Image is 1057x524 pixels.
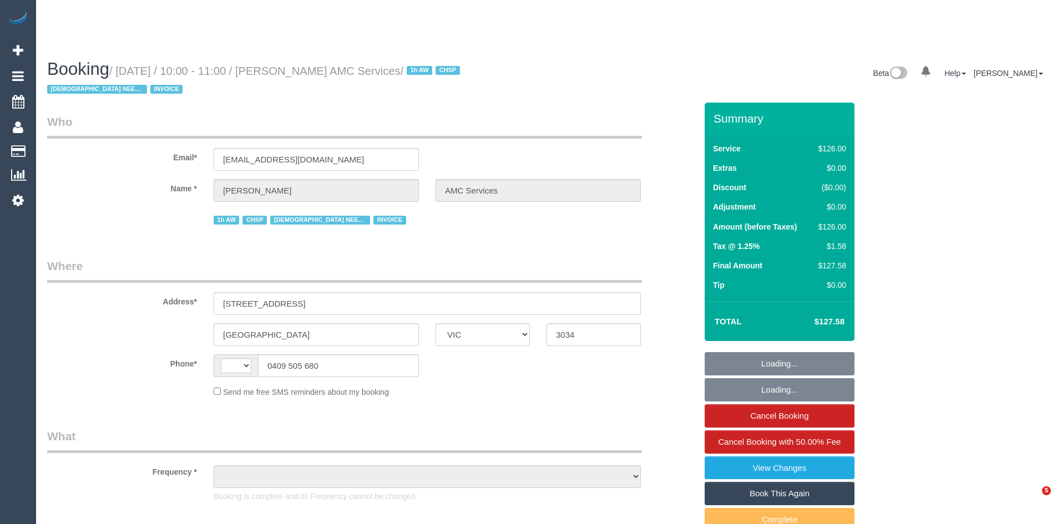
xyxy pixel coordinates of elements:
strong: Total [715,317,742,326]
div: $126.00 [814,221,846,232]
div: $0.00 [814,162,846,174]
label: Name * [39,179,205,194]
span: Cancel Booking with 50.00% Fee [719,437,841,446]
div: $0.00 [814,201,846,212]
span: 1h AW [214,216,239,225]
span: INVOICE [373,216,406,225]
label: Service [713,143,741,154]
a: Cancel Booking [705,404,854,428]
span: 1h AW [407,66,432,75]
p: Booking is complete and its Frequency cannot be changed [214,491,641,502]
span: CHSP [242,216,267,225]
span: CHSP [436,66,460,75]
label: Amount (before Taxes) [713,221,797,232]
label: Phone* [39,354,205,369]
legend: What [47,428,642,453]
h4: $127.58 [781,317,844,327]
span: [DEMOGRAPHIC_DATA] NEEDED [47,85,147,94]
div: ($0.00) [814,182,846,193]
span: [DEMOGRAPHIC_DATA] NEEDED [270,216,370,225]
img: New interface [889,67,907,81]
input: Email* [214,148,419,171]
span: 5 [1042,486,1051,495]
span: Send me free SMS reminders about my booking [223,388,389,396]
a: Cancel Booking with 50.00% Fee [705,430,854,454]
input: Suburb* [214,323,419,346]
input: Last Name* [436,179,641,202]
div: $127.58 [814,260,846,271]
div: $1.58 [814,241,846,252]
a: Beta [873,69,908,78]
div: $0.00 [814,279,846,291]
span: Booking [47,59,109,79]
iframe: Intercom live chat [1019,486,1046,513]
span: INVOICE [150,85,183,94]
label: Email* [39,148,205,163]
label: Frequency * [39,462,205,477]
a: View Changes [705,456,854,480]
input: First Name* [214,179,419,202]
small: / [DATE] / 10:00 - 11:00 / [PERSON_NAME] AMC Services [47,65,463,96]
a: Help [944,69,966,78]
label: Address* [39,292,205,307]
label: Final Amount [713,260,762,271]
div: $126.00 [814,143,846,154]
input: Post Code* [547,323,641,346]
a: Book This Again [705,482,854,505]
label: Extras [713,162,737,174]
legend: Who [47,114,642,139]
label: Discount [713,182,746,193]
input: Phone* [258,354,419,377]
label: Tip [713,279,725,291]
label: Adjustment [713,201,756,212]
label: Tax @ 1.25% [713,241,760,252]
a: [PERSON_NAME] [974,69,1043,78]
legend: Where [47,258,642,283]
h3: Summary [714,112,849,125]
